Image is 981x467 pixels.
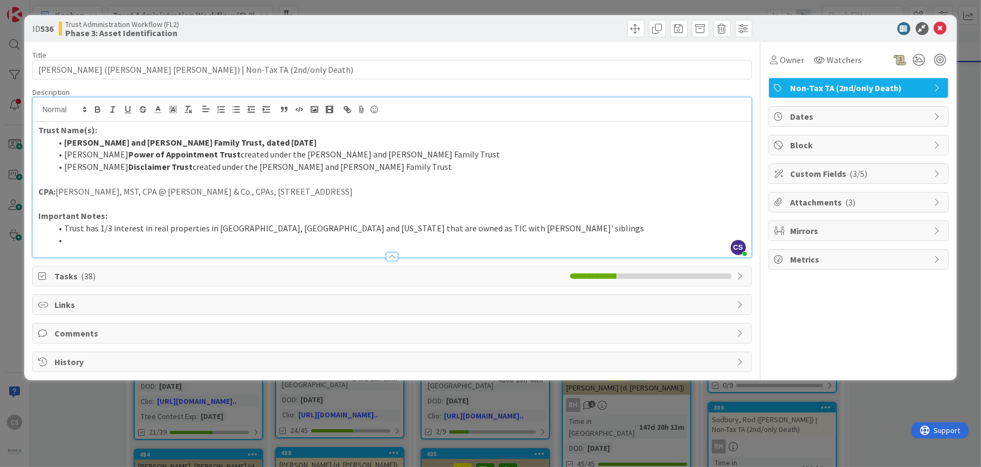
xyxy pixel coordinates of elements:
[65,29,179,37] b: Phase 3: Asset Identification
[51,161,745,173] li: [PERSON_NAME] created under the [PERSON_NAME] and [PERSON_NAME] Family Trust
[827,53,862,66] span: Watchers
[32,50,46,60] label: Title
[171,161,193,172] strong: Trust
[54,327,731,340] span: Comments
[791,110,929,123] span: Dates
[128,161,170,172] strong: Disclaimer
[791,81,929,94] span: Non-Tax TA (2nd/only Death)
[40,23,53,34] b: 536
[780,53,805,66] span: Owner
[38,186,745,198] p: [PERSON_NAME], MST, CPA @ [PERSON_NAME] & Co., CPAs, [STREET_ADDRESS]
[54,298,731,311] span: Links
[38,186,56,197] strong: CPA:
[791,224,929,237] span: Mirrors
[51,222,745,235] li: Trust has 1/3 interest in real properties in [GEOGRAPHIC_DATA], [GEOGRAPHIC_DATA] and [US_STATE] ...
[731,240,746,255] span: CS
[54,355,731,368] span: History
[64,137,317,148] strong: [PERSON_NAME] and [PERSON_NAME] Family Trust, dated [DATE]
[850,168,868,179] span: ( 3/5 )
[791,139,929,152] span: Block
[54,270,564,283] span: Tasks
[32,87,70,97] span: Description
[128,149,241,160] strong: Power of Appointment Trust
[51,148,745,161] li: [PERSON_NAME] created under the [PERSON_NAME] and [PERSON_NAME] Family Trust
[23,2,49,15] span: Support
[791,253,929,266] span: Metrics
[38,210,107,221] strong: Important Notes:
[791,167,929,180] span: Custom Fields
[32,22,53,35] span: ID
[846,197,856,208] span: ( 3 )
[38,125,97,135] strong: Trust Name(s):
[32,60,751,79] input: type card name here...
[791,196,929,209] span: Attachments
[65,20,179,29] span: Trust Administration Workflow (FL2)
[81,271,95,281] span: ( 38 )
